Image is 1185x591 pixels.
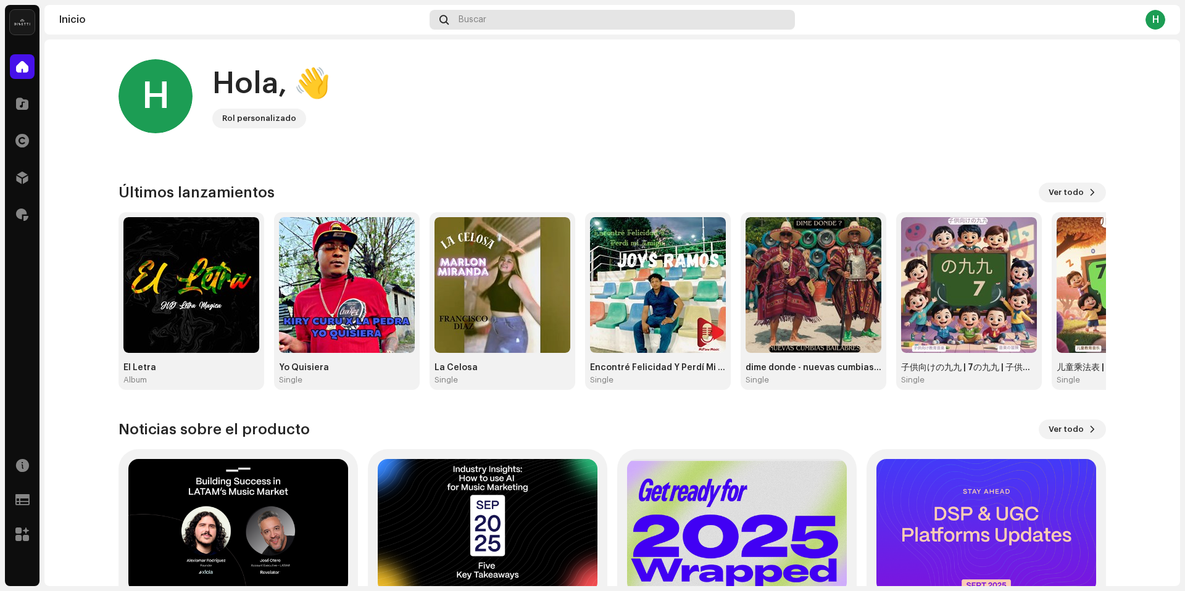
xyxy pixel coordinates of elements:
[901,375,925,385] div: Single
[279,363,415,373] div: Yo Quisiera
[123,363,259,373] div: El Letra
[434,217,570,353] img: 0d185ade-e16b-4a3d-a714-73512d6fc496
[1049,180,1084,205] span: Ver todo
[590,217,726,353] img: 4fdefaa2-45f5-42c1-976b-6640749bc7da
[590,375,613,385] div: Single
[901,363,1037,373] div: 子供向けの九九 | 7の九九 | 子供向け教育音楽
[746,375,769,385] div: Single
[1039,419,1106,439] button: Ver todo
[123,217,259,353] img: 2334976c-d5c8-4d52-935e-a6dfe6251fd4
[279,375,302,385] div: Single
[746,217,881,353] img: b47ce3c5-2882-468a-8bd6-83f87e98cc54
[1057,375,1080,385] div: Single
[10,10,35,35] img: 02a7c2d3-3c89-4098-b12f-2ff2945c95ee
[434,375,458,385] div: Single
[123,375,147,385] div: Album
[118,419,310,439] h3: Noticias sobre el producto
[222,111,296,126] div: Rol personalizado
[118,59,193,133] div: H
[434,363,570,373] div: La Celosa
[901,217,1037,353] img: f44a7fa5-60c4-44ab-a30e-ffbe8c8b9bd2
[746,363,881,373] div: dime donde - nuevas cumbias bailables
[459,15,486,25] span: Buscar
[590,363,726,373] div: Encontré Felicidad Y Perdí Mi Amigo
[212,64,331,104] div: Hola, 👋
[1145,10,1165,30] div: H
[1039,183,1106,202] button: Ver todo
[279,217,415,353] img: e79286ca-aca3-45af-be1b-95157d8deda3
[59,15,425,25] div: Inicio
[118,183,275,202] h3: Últimos lanzamientos
[1049,417,1084,442] span: Ver todo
